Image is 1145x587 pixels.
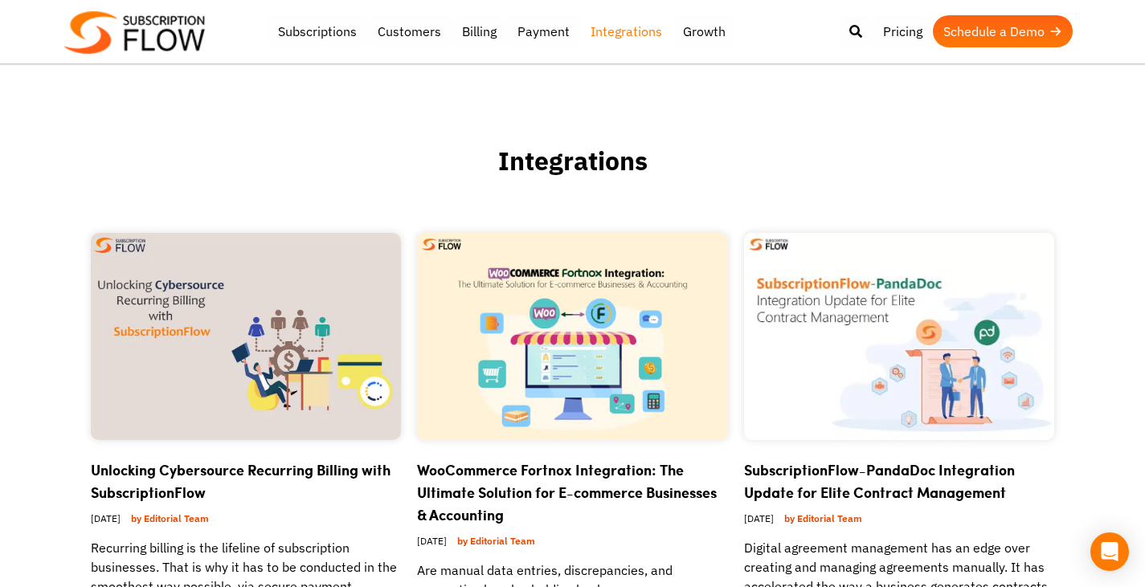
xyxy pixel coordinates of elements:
img: WooCommerce fortnox integration [417,233,728,440]
a: Subscriptions [268,15,367,47]
h1: Integrations [91,145,1055,217]
a: Unlocking Cybersource Recurring Billing with SubscriptionFlow [91,459,391,503]
a: Pricing [873,15,933,47]
img: Subscriptionflow [64,11,205,54]
div: [DATE] [744,503,1055,538]
a: Billing [452,15,507,47]
a: Growth [673,15,736,47]
a: Customers [367,15,452,47]
img: Cybersource-Recurring-Billing [91,233,402,440]
a: WooCommerce Fortnox Integration: The Ultimate Solution for E-commerce Businesses & Accounting [417,459,717,525]
a: by Editorial Team [125,508,215,528]
div: [DATE] [91,503,402,538]
a: Payment [507,15,580,47]
div: Open Intercom Messenger [1090,532,1129,571]
a: by Editorial Team [778,508,869,528]
div: [DATE] [417,526,728,561]
a: SubscriptionFlow-PandaDoc Integration Update for Elite Contract Management [744,459,1015,503]
a: Schedule a Demo [933,15,1073,47]
a: by Editorial Team [451,531,542,551]
img: SubscriptionFlow-PandaDoc Integration Update [744,233,1055,440]
a: Integrations [580,15,673,47]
